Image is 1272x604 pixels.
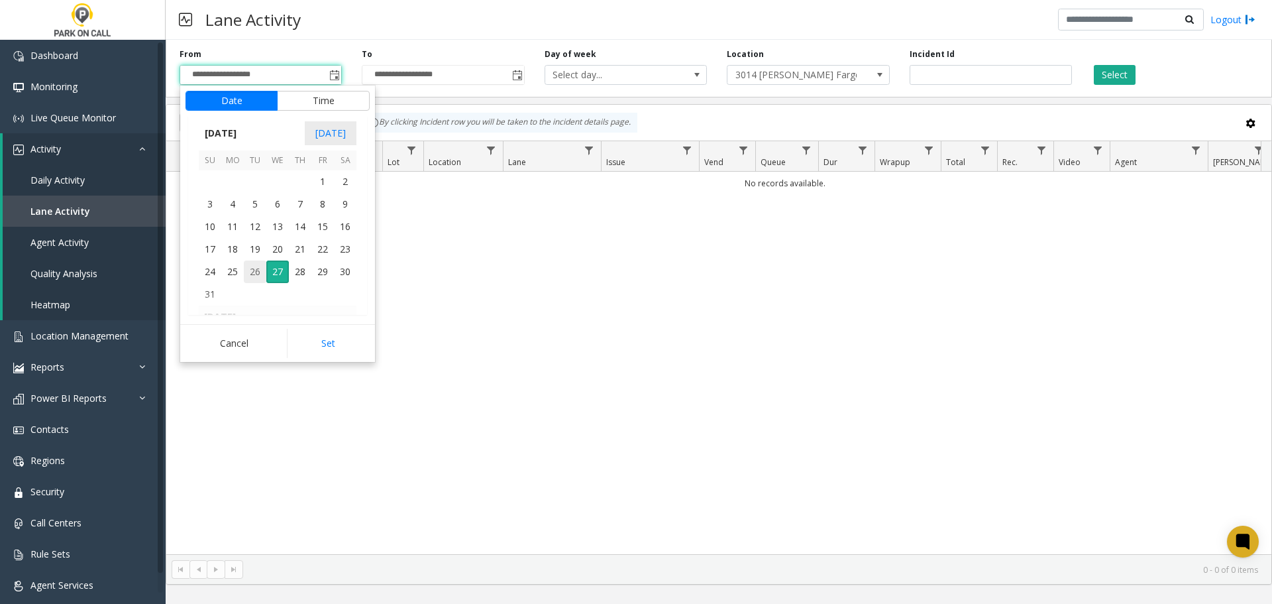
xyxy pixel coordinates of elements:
[221,215,244,238] span: 11
[251,564,1258,575] kendo-pager-info: 0 - 0 of 0 items
[221,215,244,238] td: Monday, August 11, 2025
[30,174,85,186] span: Daily Activity
[199,3,307,36] h3: Lane Activity
[199,261,221,283] span: 24
[606,156,625,168] span: Issue
[327,66,341,84] span: Toggle popup
[429,156,461,168] span: Location
[1002,156,1018,168] span: Rec.
[30,548,70,560] span: Rule Sets
[334,215,356,238] span: 16
[30,485,64,498] span: Security
[13,456,24,467] img: 'icon'
[727,66,857,84] span: 3014 [PERSON_NAME] Fargo - TCP Boise
[3,196,166,227] a: Lane Activity
[199,283,221,306] td: Sunday, August 31, 2025
[30,267,97,280] span: Quality Analysis
[334,170,356,193] span: 2
[13,550,24,560] img: 'icon'
[30,330,129,342] span: Location Management
[334,193,356,215] span: 9
[244,238,266,261] td: Tuesday, August 19, 2025
[311,193,334,215] span: 8
[362,113,637,133] div: By clicking Incident row you will be taken to the incident details page.
[1210,13,1255,27] a: Logout
[289,261,311,283] span: 28
[13,581,24,591] img: 'icon'
[289,193,311,215] td: Thursday, August 7, 2025
[30,298,70,311] span: Heatmap
[199,215,221,238] td: Sunday, August 10, 2025
[30,392,107,404] span: Power BI Reports
[221,193,244,215] span: 4
[977,141,994,159] a: Total Filter Menu
[311,151,334,171] th: Fr
[180,48,201,60] label: From
[199,261,221,283] td: Sunday, August 24, 2025
[910,48,955,60] label: Incident Id
[13,363,24,373] img: 'icon'
[1059,156,1081,168] span: Video
[289,151,311,171] th: Th
[266,238,289,261] td: Wednesday, August 20, 2025
[30,361,64,373] span: Reports
[311,215,334,238] span: 15
[30,111,116,124] span: Live Queue Monitor
[482,141,500,159] a: Location Filter Menu
[221,151,244,171] th: Mo
[545,48,596,60] label: Day of week
[509,66,524,84] span: Toggle popup
[1089,141,1107,159] a: Video Filter Menu
[311,238,334,261] span: 22
[823,156,837,168] span: Dur
[311,261,334,283] span: 29
[13,425,24,436] img: 'icon'
[30,579,93,591] span: Agent Services
[289,215,311,238] td: Thursday, August 14, 2025
[266,261,289,283] span: 27
[199,238,221,261] span: 17
[3,164,166,196] a: Daily Activity
[221,193,244,215] td: Monday, August 4, 2025
[388,156,399,168] span: Lot
[1245,13,1255,27] img: logout
[166,141,1271,554] div: Data table
[311,170,334,193] span: 1
[289,215,311,238] span: 14
[179,3,192,36] img: pageIcon
[403,141,421,159] a: Lot Filter Menu
[334,261,356,283] span: 30
[199,306,356,328] th: [DATE]
[289,261,311,283] td: Thursday, August 28, 2025
[311,215,334,238] td: Friday, August 15, 2025
[30,236,89,249] span: Agent Activity
[508,156,526,168] span: Lane
[545,66,674,84] span: Select day...
[266,193,289,215] span: 6
[3,227,166,258] a: Agent Activity
[287,329,370,358] button: Set
[678,141,696,159] a: Issue Filter Menu
[1094,65,1136,85] button: Select
[30,454,65,467] span: Regions
[798,141,816,159] a: Queue Filter Menu
[30,423,69,436] span: Contacts
[30,49,78,62] span: Dashboard
[244,151,266,171] th: Tu
[221,261,244,283] span: 25
[199,283,221,306] span: 31
[244,193,266,215] span: 5
[221,238,244,261] span: 18
[580,141,598,159] a: Lane Filter Menu
[1187,141,1205,159] a: Agent Filter Menu
[199,215,221,238] span: 10
[946,156,965,168] span: Total
[277,91,370,111] button: Time tab
[30,205,90,217] span: Lane Activity
[266,151,289,171] th: We
[30,80,78,93] span: Monitoring
[185,91,278,111] button: Date tab
[30,143,61,155] span: Activity
[334,261,356,283] td: Saturday, August 30, 2025
[244,193,266,215] td: Tuesday, August 5, 2025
